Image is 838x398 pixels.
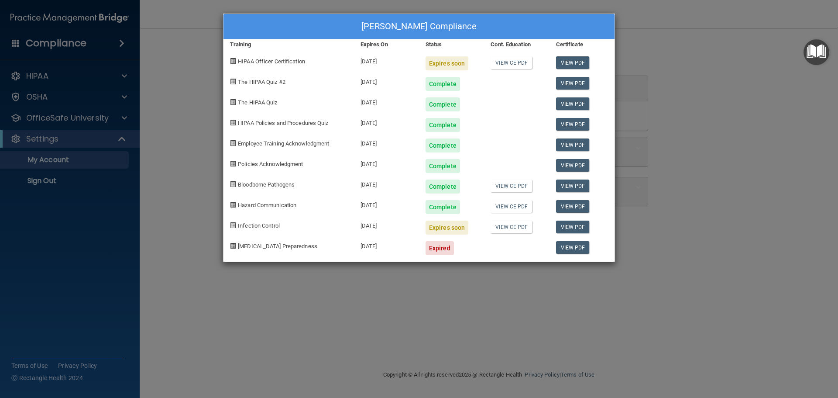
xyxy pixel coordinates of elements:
[223,39,354,50] div: Training
[556,56,590,69] a: View PDF
[238,243,317,249] span: [MEDICAL_DATA] Preparedness
[426,77,460,91] div: Complete
[354,214,419,235] div: [DATE]
[354,194,419,214] div: [DATE]
[556,138,590,151] a: View PDF
[550,39,615,50] div: Certificate
[426,97,460,111] div: Complete
[354,70,419,91] div: [DATE]
[484,39,549,50] div: Cont. Education
[238,181,295,188] span: Bloodborne Pathogens
[556,241,590,254] a: View PDF
[556,118,590,131] a: View PDF
[354,173,419,194] div: [DATE]
[426,138,460,152] div: Complete
[556,221,590,233] a: View PDF
[491,56,532,69] a: View CE PDF
[238,58,305,65] span: HIPAA Officer Certification
[556,200,590,213] a: View PDF
[804,39,829,65] button: Open Resource Center
[426,221,468,235] div: Expires soon
[491,180,532,192] a: View CE PDF
[238,202,296,208] span: Hazard Communication
[354,39,419,50] div: Expires On
[238,161,303,167] span: Policies Acknowledgment
[556,159,590,172] a: View PDF
[426,118,460,132] div: Complete
[426,180,460,194] div: Complete
[238,120,328,126] span: HIPAA Policies and Procedures Quiz
[238,222,280,229] span: Infection Control
[354,132,419,152] div: [DATE]
[426,200,460,214] div: Complete
[354,235,419,255] div: [DATE]
[556,77,590,90] a: View PDF
[556,97,590,110] a: View PDF
[556,180,590,192] a: View PDF
[354,152,419,173] div: [DATE]
[238,140,329,147] span: Employee Training Acknowledgment
[491,200,532,213] a: View CE PDF
[426,241,454,255] div: Expired
[426,56,468,70] div: Expires soon
[426,159,460,173] div: Complete
[491,221,532,233] a: View CE PDF
[354,111,419,132] div: [DATE]
[419,39,484,50] div: Status
[238,79,285,85] span: The HIPAA Quiz #2
[223,14,615,39] div: [PERSON_NAME] Compliance
[354,91,419,111] div: [DATE]
[238,99,277,106] span: The HIPAA Quiz
[354,50,419,70] div: [DATE]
